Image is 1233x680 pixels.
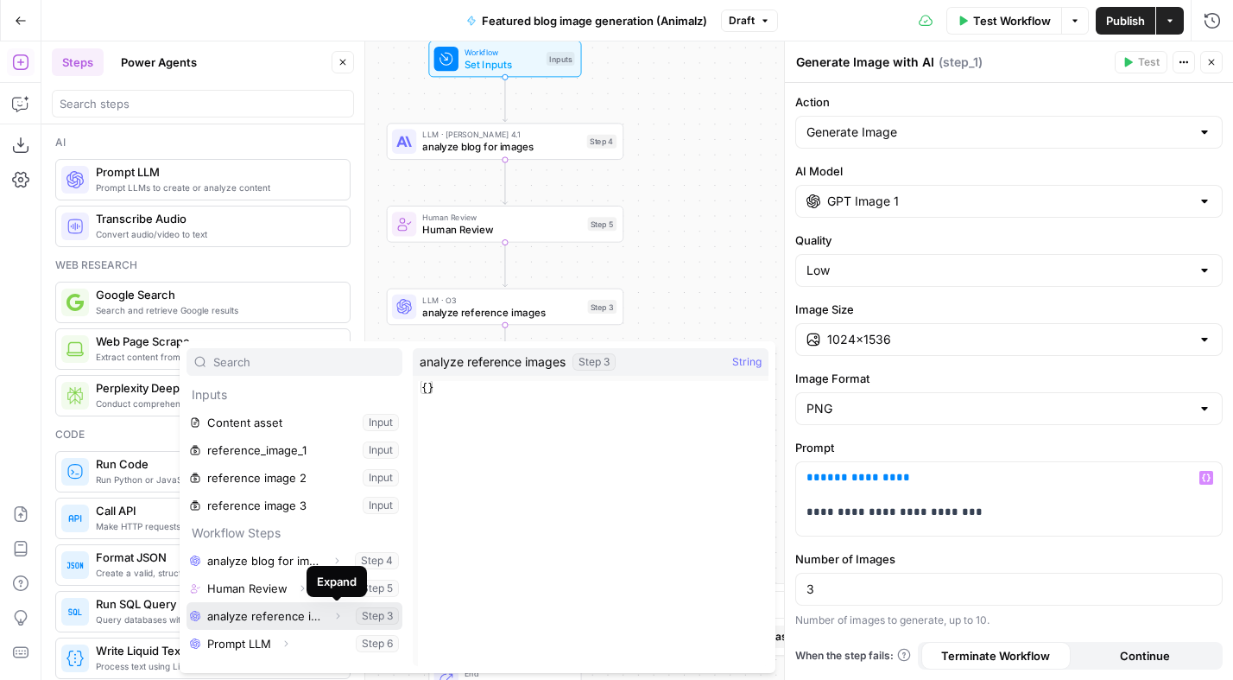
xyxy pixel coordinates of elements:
[55,257,351,273] div: Web research
[547,52,575,66] div: Inputs
[973,12,1051,29] span: Test Workflow
[1115,51,1167,73] button: Test
[729,13,755,29] span: Draft
[795,232,1223,249] label: Quality
[96,659,336,673] span: Process text using Liquid templating syntax
[941,647,1050,664] span: Terminate Workflow
[96,210,336,227] span: Transcribe Audio
[827,331,1191,348] input: 1024×1536
[806,262,1191,279] input: Low
[572,353,616,371] div: Step 3
[187,575,402,602] button: Select variable Human Review
[465,667,568,679] span: End
[96,397,336,410] span: Conduct comprehensive, in-depth research
[96,303,336,317] span: Search and retrieve Google results
[939,54,983,71] span: ( step_1 )
[187,630,402,658] button: Select variable Prompt LLM
[60,95,346,112] input: Search steps
[187,547,402,575] button: Select variable analyze blog for images
[317,573,357,590] div: Expand
[422,129,580,141] span: LLM · [PERSON_NAME] 4.1
[187,602,402,630] button: Select variable analyze reference images
[588,300,617,314] div: Step 3
[111,48,207,76] button: Power Agents
[96,163,336,181] span: Prompt LLM
[795,370,1223,387] label: Image Format
[1138,54,1160,70] span: Test
[96,595,336,613] span: Run SQL Query
[96,566,336,580] span: Create a valid, structured JSON object
[422,222,581,238] span: Human Review
[187,436,402,464] button: Select variable reference_image_1
[795,301,1223,318] label: Image Size
[96,379,336,397] span: Perplexity Deep Research
[96,286,336,303] span: Google Search
[795,550,1223,568] label: Number of Images
[213,353,395,371] input: Search
[732,353,762,371] span: String
[187,519,402,547] p: Workflow Steps
[96,613,336,626] span: Query databases with SQL
[387,206,623,243] div: Human ReviewHuman ReviewStep 5
[387,41,623,78] div: WorkflowSet InputsInputs
[465,56,541,72] span: Set Inputs
[96,455,336,473] span: Run Code
[187,381,402,409] p: Inputs
[1096,7,1155,35] button: Publish
[55,427,351,442] div: Code
[795,648,911,664] a: When the step fails:
[55,135,351,150] div: Ai
[420,353,566,371] span: analyze reference images
[795,93,1223,111] label: Action
[422,139,580,155] span: analyze blog for images
[96,473,336,486] span: Run Python or JavaScript code blocks
[587,135,617,149] div: Step 4
[482,12,707,29] span: Featured blog image generation (Animalz)
[422,294,581,306] span: LLM · O3
[187,409,402,436] button: Select variable Content asset
[96,181,336,194] span: Prompt LLMs to create or analyze content
[96,502,336,519] span: Call API
[1120,647,1170,664] span: Continue
[187,464,402,492] button: Select variable reference image 2
[796,54,934,71] textarea: Generate Image with AI
[96,227,336,241] span: Convert audio/video to text
[795,439,1223,456] label: Prompt
[795,162,1223,180] label: AI Model
[387,289,623,326] div: LLM · O3analyze reference imagesStep 3
[946,7,1061,35] button: Test Workflow
[96,350,336,364] span: Extract content from web pages
[503,160,507,204] g: Edge from step_4 to step_5
[96,642,336,659] span: Write Liquid Text
[422,211,581,223] span: Human Review
[795,613,1223,628] div: Number of images to generate, up to 10.
[588,217,617,231] div: Step 5
[503,77,507,121] g: Edge from start to step_4
[827,193,1191,210] input: Select a model
[387,123,623,160] div: LLM · [PERSON_NAME] 4.1analyze blog for imagesStep 4
[422,304,581,320] span: analyze reference images
[806,124,1191,141] input: Generate Image
[52,48,104,76] button: Steps
[1071,642,1220,670] button: Continue
[456,7,718,35] button: Featured blog image generation (Animalz)
[187,492,402,519] button: Select variable reference image 3
[96,549,336,566] span: Format JSON
[96,519,336,533] span: Make HTTP requests to external services
[96,333,336,350] span: Web Page Scrape
[503,243,507,287] g: Edge from step_5 to step_3
[1106,12,1145,29] span: Publish
[465,46,541,58] span: Workflow
[806,400,1191,417] input: PNG
[721,10,778,32] button: Draft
